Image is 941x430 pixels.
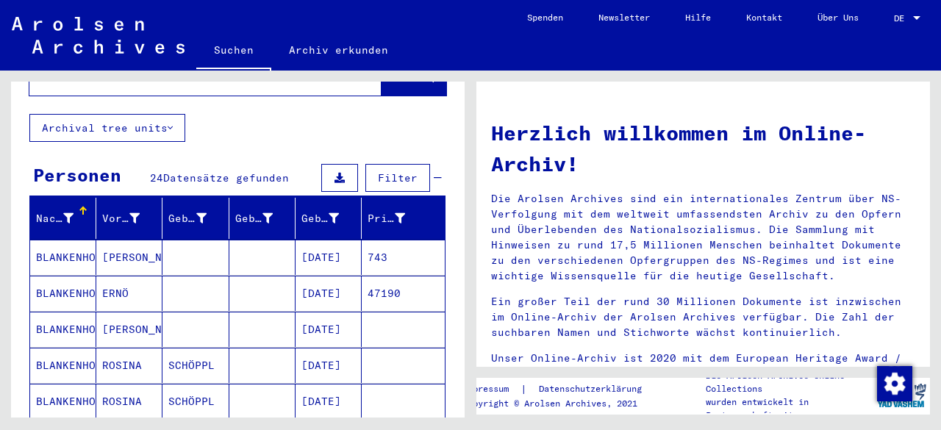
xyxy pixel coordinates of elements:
[877,366,912,401] img: Zustimmung ändern
[102,211,140,226] div: Vorname
[301,211,339,226] div: Geburtsdatum
[271,32,406,68] a: Archiv erkunden
[296,198,362,239] mat-header-cell: Geburtsdatum
[162,348,229,383] mat-cell: SCHÖPPL
[102,207,162,230] div: Vorname
[296,348,362,383] mat-cell: [DATE]
[462,381,659,397] div: |
[36,207,96,230] div: Nachname
[33,162,121,188] div: Personen
[168,207,228,230] div: Geburtsname
[527,381,659,397] a: Datenschutzerklärung
[368,211,405,226] div: Prisoner #
[296,240,362,275] mat-cell: [DATE]
[30,384,96,419] mat-cell: BLANKENHORN
[362,240,445,275] mat-cell: 743
[30,240,96,275] mat-cell: BLANKENHORN
[365,164,430,192] button: Filter
[168,211,206,226] div: Geburtsname
[876,365,912,401] div: Zustimmung ändern
[296,312,362,347] mat-cell: [DATE]
[706,395,873,422] p: wurden entwickelt in Partnerschaft mit
[163,171,289,184] span: Datensätze gefunden
[491,351,915,397] p: Unser Online-Archiv ist 2020 mit dem European Heritage Award / Europa Nostra Award 2020 ausgezeic...
[96,240,162,275] mat-cell: [PERSON_NAME]
[96,312,162,347] mat-cell: [PERSON_NAME]
[378,171,418,184] span: Filter
[150,171,163,184] span: 24
[301,207,361,230] div: Geburtsdatum
[12,17,185,54] img: Arolsen_neg.svg
[96,276,162,311] mat-cell: ERNÖ
[296,276,362,311] mat-cell: [DATE]
[235,207,295,230] div: Geburt‏
[30,198,96,239] mat-header-cell: Nachname
[362,276,445,311] mat-cell: 47190
[462,397,659,410] p: Copyright © Arolsen Archives, 2021
[30,312,96,347] mat-cell: BLANKENHORN
[96,198,162,239] mat-header-cell: Vorname
[162,384,229,419] mat-cell: SCHÖPPL
[229,198,296,239] mat-header-cell: Geburt‏
[196,32,271,71] a: Suchen
[894,13,910,24] span: DE
[491,294,915,340] p: Ein großer Teil der rund 30 Millionen Dokumente ist inzwischen im Online-Archiv der Arolsen Archi...
[874,377,929,414] img: yv_logo.png
[296,384,362,419] mat-cell: [DATE]
[96,384,162,419] mat-cell: ROSINA
[462,381,520,397] a: Impressum
[491,191,915,284] p: Die Arolsen Archives sind ein internationales Zentrum über NS-Verfolgung mit dem weltweit umfasse...
[30,348,96,383] mat-cell: BLANKENHORN
[706,369,873,395] p: Die Arolsen Archives Online-Collections
[30,276,96,311] mat-cell: BLANKENHORN
[162,198,229,239] mat-header-cell: Geburtsname
[235,211,273,226] div: Geburt‏
[491,118,915,179] h1: Herzlich willkommen im Online-Archiv!
[29,114,185,142] button: Archival tree units
[362,198,445,239] mat-header-cell: Prisoner #
[368,207,427,230] div: Prisoner #
[36,211,74,226] div: Nachname
[96,348,162,383] mat-cell: ROSINA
